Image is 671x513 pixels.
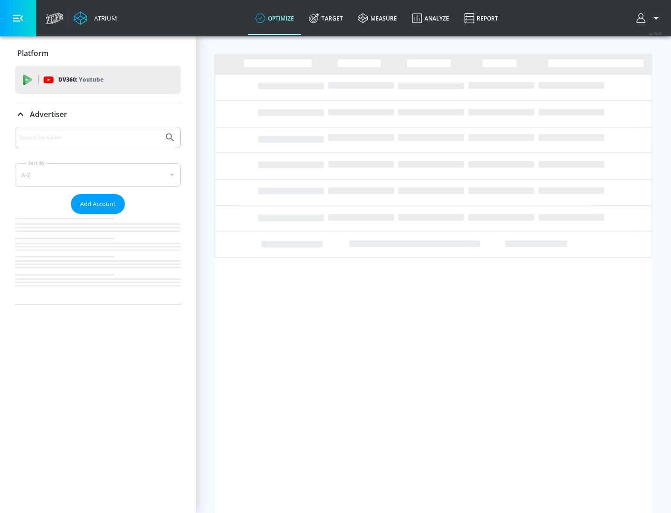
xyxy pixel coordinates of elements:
div: Atrium [90,14,117,22]
div: Advertiser [15,127,181,305]
a: measure [350,1,404,35]
a: Analyze [404,1,457,35]
p: Youtube [79,75,103,84]
a: optimize [248,1,301,35]
span: v 4.32.0 [649,31,662,36]
p: Advertiser [30,109,67,119]
span: Add Account [80,199,116,209]
div: Platform [15,40,181,66]
div: DV360: Youtube [15,66,181,94]
nav: list of Advertiser [15,214,181,305]
div: Advertiser [15,101,181,127]
a: Report [457,1,506,35]
a: Target [301,1,350,35]
button: Add Account [71,194,125,214]
a: Atrium [74,11,117,25]
div: A-Z [15,163,181,187]
label: Sort By [27,160,47,166]
p: Platform [17,48,48,58]
input: Search by name [19,132,160,144]
p: DV360: [58,75,103,85]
